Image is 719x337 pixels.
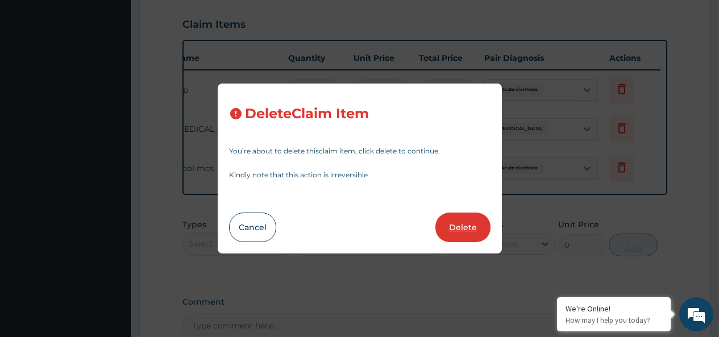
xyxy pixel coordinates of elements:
p: Kindly note that this action is irreversible [229,172,491,178]
button: Delete [435,213,491,242]
h3: Delete Claim Item [245,106,369,122]
span: We're online! [66,98,157,213]
button: Cancel [229,213,276,242]
div: Minimize live chat window [186,6,214,33]
textarea: Type your message and hit 'Enter' [6,220,217,260]
p: How may I help you today? [566,315,662,325]
img: d_794563401_company_1708531726252_794563401 [21,57,46,85]
div: Chat with us now [59,64,191,78]
div: We're Online! [566,303,662,314]
p: You’re about to delete this claim item , click delete to continue. [229,148,491,155]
